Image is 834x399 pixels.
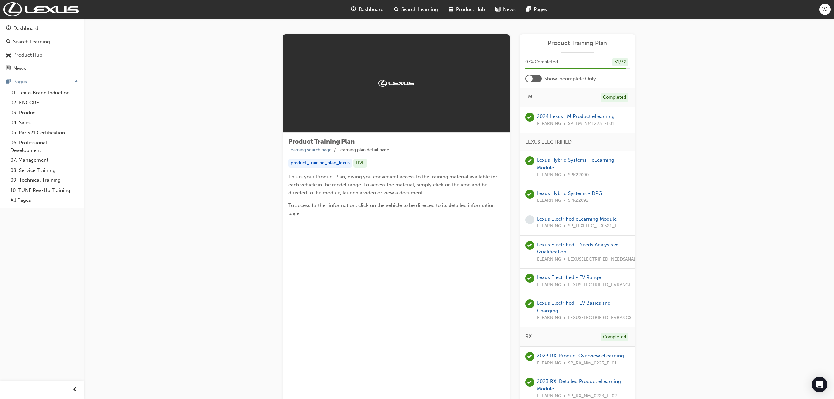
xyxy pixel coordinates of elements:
span: learningRecordVerb_PASS-icon [525,378,534,387]
span: LEXUS ELECTRIFIED [525,138,572,146]
a: search-iconSearch Learning [389,3,443,16]
span: car-icon [449,5,453,13]
a: 03. Product [8,108,81,118]
button: Pages [3,76,81,88]
a: Lexus Hybrid Systems - eLearning Module [537,157,614,171]
span: Search Learning [401,6,438,13]
span: learningRecordVerb_PASS-icon [525,274,534,283]
span: search-icon [6,39,11,45]
span: Dashboard [359,6,384,13]
a: Product Hub [3,49,81,61]
button: VJ [819,4,831,15]
span: Show Incomplete Only [544,75,596,82]
a: 2023 RX: Product Overview eLearning [537,353,624,359]
span: ELEARNING [537,256,561,263]
div: product_training_plan_lexus [288,159,352,168]
span: guage-icon [351,5,356,13]
a: News [3,62,81,75]
div: Completed [601,93,628,102]
div: LIVE [353,159,367,168]
span: Product Training Plan [288,138,355,145]
button: DashboardSearch LearningProduct HubNews [3,21,81,76]
img: Trak [378,80,414,86]
span: SP_RX_NM_0223_EL01 [568,360,617,367]
a: news-iconNews [490,3,521,16]
span: RX [525,333,532,340]
span: learningRecordVerb_PASS-icon [525,299,534,308]
span: learningRecordVerb_PASS-icon [525,113,534,122]
span: ELEARNING [537,223,561,230]
a: 08. Service Training [8,165,81,176]
a: 01. Lexus Brand Induction [8,88,81,98]
a: Lexus Electrified eLearning Module [537,216,617,222]
a: Lexus Electrified - Needs Analysis & Qualification [537,242,618,255]
span: 97 % Completed [525,59,558,66]
span: guage-icon [6,26,11,32]
span: Pages [534,6,547,13]
div: Dashboard [13,25,38,32]
a: car-iconProduct Hub [443,3,490,16]
a: pages-iconPages [521,3,552,16]
a: 2024 Lexus LM Product eLearning [537,113,615,119]
a: guage-iconDashboard [346,3,389,16]
a: 02. ENCORE [8,98,81,108]
span: learningRecordVerb_PASS-icon [525,241,534,250]
a: 06. Professional Development [8,138,81,155]
span: up-icon [74,78,78,86]
span: news-icon [495,5,500,13]
span: SPK22090 [568,171,589,179]
div: Product Hub [13,51,42,59]
span: ELEARNING [537,314,561,322]
li: Learning plan detail page [338,146,389,154]
span: prev-icon [72,386,77,394]
span: SPK22092 [568,197,589,204]
span: ELEARNING [537,281,561,289]
a: 05. Parts21 Certification [8,128,81,138]
div: News [13,65,26,72]
a: 2023 RX: Detailed Product eLearning Module [537,378,621,392]
span: SP_LEXELEC_TK0521_EL [568,223,620,230]
a: 04. Sales [8,118,81,128]
span: pages-icon [526,5,531,13]
span: learningRecordVerb_PASS-icon [525,156,534,165]
a: Product Training Plan [525,39,630,47]
span: news-icon [6,66,11,72]
img: Trak [3,2,79,16]
div: 31 / 32 [612,58,628,67]
a: 09. Technical Training [8,175,81,185]
span: learningRecordVerb_PASS-icon [525,352,534,361]
span: search-icon [394,5,399,13]
a: Lexus Hybrid Systems - DPG [537,190,602,196]
span: ELEARNING [537,120,561,128]
a: Search Learning [3,36,81,48]
span: To access further information, click on the vehicle to be directed to its detailed information page. [288,202,496,216]
span: This is your Product Plan, giving you convenient access to the training material available for ea... [288,174,499,196]
span: LEXUSELECTRIFIED_EVRANGE [568,281,631,289]
div: Search Learning [13,38,50,46]
div: Completed [601,333,628,341]
span: VJ [822,6,828,13]
div: Open Intercom Messenger [812,377,827,392]
span: ELEARNING [537,360,561,367]
a: 07. Management [8,155,81,165]
span: pages-icon [6,79,11,85]
span: LEXUSELECTRIFIED_NEEDSANALYSIS [568,256,644,263]
a: Dashboard [3,22,81,35]
span: ELEARNING [537,197,561,204]
a: All Pages [8,195,81,205]
span: learningRecordVerb_COMPLETE-icon [525,190,534,199]
span: ELEARNING [537,171,561,179]
span: car-icon [6,52,11,58]
span: News [503,6,516,13]
a: 10. TUNE Rev-Up Training [8,185,81,196]
span: learningRecordVerb_NONE-icon [525,215,534,224]
a: Lexus Electrified - EV Basics and Charging [537,300,611,314]
span: LEXUSELECTRIFIED_EVBASICS [568,314,631,322]
a: Learning search page [288,147,332,153]
span: SP_LM_NM1223_EL01 [568,120,614,128]
span: Product Hub [456,6,485,13]
span: LM [525,93,532,101]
